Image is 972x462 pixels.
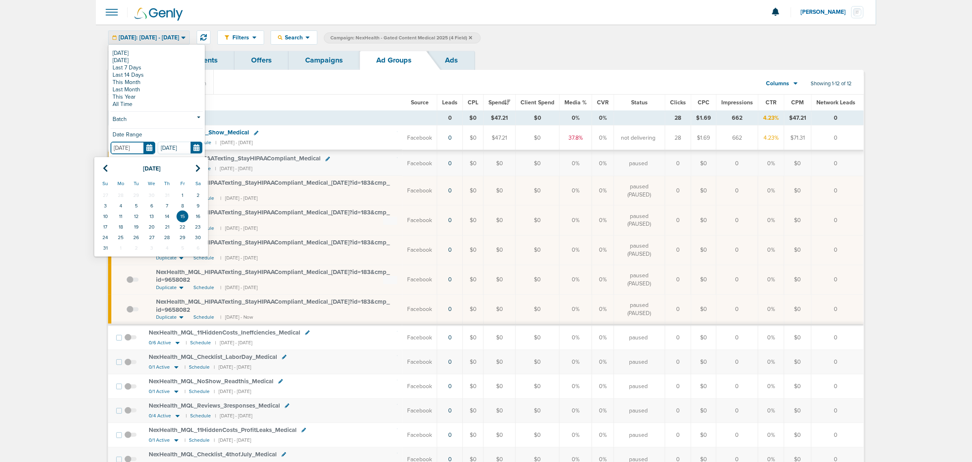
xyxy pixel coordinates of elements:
td: $0 [691,350,716,374]
td: Facebook [402,235,437,265]
td: $0 [516,205,560,235]
td: $0 [784,374,811,399]
td: 24 [98,232,113,243]
td: 0% [758,294,784,325]
td: 0 [665,176,691,205]
td: 0% [758,399,784,423]
td: 0% [758,265,784,294]
td: $0 [484,350,516,374]
td: $0 [691,374,716,399]
span: Schedule [193,284,214,291]
a: [DATE] [111,57,203,64]
a: 0 [448,334,452,341]
small: | [DATE] - [DATE] [215,340,252,346]
small: | [DATE] - [DATE] [220,195,258,202]
a: Last 7 Days [111,64,203,71]
td: 26 [128,232,144,243]
td: 27 [144,232,159,243]
td: $0 [463,176,484,205]
td: 4 [159,243,175,253]
a: 0 [448,134,452,141]
td: 0% [560,399,592,423]
td: 0% [560,325,592,350]
td: $0 [784,205,811,235]
span: Schedule [193,314,214,321]
span: Duplicate [156,255,177,261]
td: $0 [463,111,484,125]
a: Last Month [111,86,203,93]
small: | [DATE] - [DATE] [220,284,258,291]
th: Sa [190,177,206,190]
td: $0 [516,374,560,399]
small: | [DATE] - Now [220,314,253,321]
td: $0 [463,350,484,374]
span: Showing 1-12 of 12 [811,80,852,87]
td: 29 [128,190,144,201]
span: NexHealth_ MQL_ HIPAATexting_ StayHIPAACompliant_ Medical_ [DATE]?id=183&cmp_ id=9658082 [156,179,390,194]
a: Dashboard [108,51,178,70]
td: Facebook [402,399,437,423]
span: paused [629,160,648,168]
span: not delivering [621,134,656,142]
a: [DATE] [111,50,203,57]
td: 0 [437,111,463,125]
a: 0 [448,306,452,313]
td: 0 [665,325,691,350]
th: Fr [175,177,190,190]
span: 0/1 Active [149,364,170,370]
td: $0 [784,235,811,265]
td: 12 [128,211,144,222]
span: Client Spend [521,99,554,106]
td: 27 [98,190,113,201]
td: $47.21 [784,111,811,125]
td: $0 [516,350,560,374]
td: 0% [560,374,592,399]
a: 0 [448,246,452,253]
td: paused (PAUSED) [614,265,665,294]
td: 0% [758,151,784,176]
td: 7 [159,201,175,211]
span: [PERSON_NAME] [801,9,851,15]
td: 0% [592,399,614,423]
td: $0 [516,125,560,151]
td: 8 [175,201,190,211]
td: paused (PAUSED) [614,205,665,235]
td: 0% [758,205,784,235]
a: This Year [111,93,203,101]
td: $0 [463,125,484,151]
td: $0 [691,205,716,235]
span: CPL [468,99,478,106]
td: $0 [484,399,516,423]
td: 0 [716,399,758,423]
td: 2 [128,243,144,253]
td: 0% [758,374,784,399]
span: Duplicate [156,314,177,321]
td: 11 [113,211,128,222]
td: $0 [784,294,811,325]
td: 0 [716,350,758,374]
span: NexHealth_ MQL_ Checklist_ LaborDay_ Medical [149,353,277,361]
span: CPC [698,99,709,106]
td: $0 [484,325,516,350]
td: 0 [811,176,864,205]
span: Impressions [721,99,753,106]
td: 4 [113,201,128,211]
td: 0 [811,235,864,265]
td: 31 [159,190,175,201]
td: 0% [758,325,784,350]
span: NexHealth_ MQL_ HIPAATexting_ StayHIPAACompliant_ Medical_ [DATE]?id=183&cmp_ id=9658082 [156,239,390,254]
td: $0 [463,294,484,325]
span: CPM [792,99,804,106]
span: 0/4 Active [149,413,171,419]
a: 0 [448,276,452,283]
span: 0/6 Active [149,340,171,346]
td: 17 [98,222,113,232]
a: All Time [111,101,203,108]
td: 662 [716,111,758,125]
td: $0 [691,265,716,294]
span: Spend [488,99,510,106]
img: Genly [135,8,183,21]
td: 2 [190,190,206,201]
span: Source [411,99,429,106]
td: 0% [560,176,592,205]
